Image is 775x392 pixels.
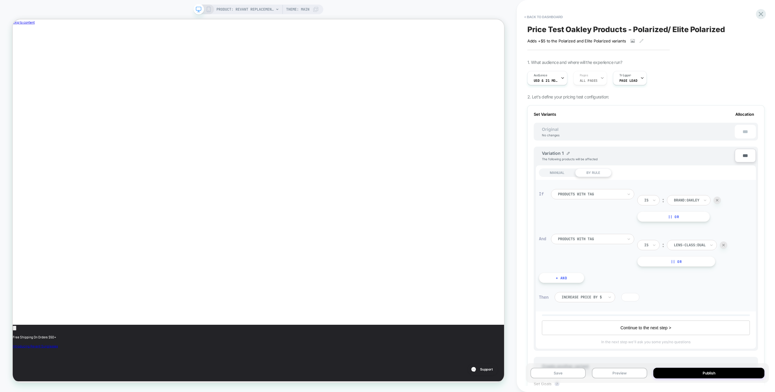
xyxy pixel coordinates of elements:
[637,256,715,267] button: || Or
[542,151,564,156] span: Variation 1
[567,152,570,155] img: edit
[286,5,309,14] span: Theme: MAIN
[619,78,637,83] span: Page Load
[527,25,725,34] span: Price Test Oakley Products - Polarized/ Elite Polarized
[619,73,631,78] span: Trigger
[592,368,647,378] button: Preview
[575,168,612,177] div: BY RULE
[660,241,666,249] div: ︰
[653,368,764,378] button: Publish
[534,73,547,78] span: Audience
[521,12,566,22] button: < back to dashboard
[527,38,626,43] span: Adds +$5 to the Polarized and Elite Polarized variants
[539,168,575,177] div: MANUAL
[536,359,595,373] span: Create another variant
[716,199,718,201] img: end
[20,7,36,13] h2: Support
[527,60,622,65] span: 1. What audience and where will the experience run?
[536,127,565,132] span: Original
[536,133,566,137] div: No changes
[216,5,274,14] span: PRODUCT: Revant Replacement Lenses for Oakley [PERSON_NAME] OO9102
[542,157,598,161] span: The following products will be affected
[530,368,586,378] button: Save
[660,196,666,204] div: ︰
[534,78,558,83] span: USD & 21 More
[3,2,43,18] button: Gorgias live chat
[527,94,609,99] span: 2. Let's define your pricing test configuration:
[601,340,691,346] span: In the next step we'll ask you some yes/no questions
[637,211,710,222] button: || Or
[539,236,548,241] div: And
[562,295,604,300] div: Increase Price by $
[735,112,754,117] span: Allocation
[539,273,584,283] button: + And
[542,321,750,335] button: Continue to the next step >
[539,191,545,197] div: If
[534,112,556,117] span: Set Variants
[539,294,549,300] div: Then
[722,244,725,246] img: end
